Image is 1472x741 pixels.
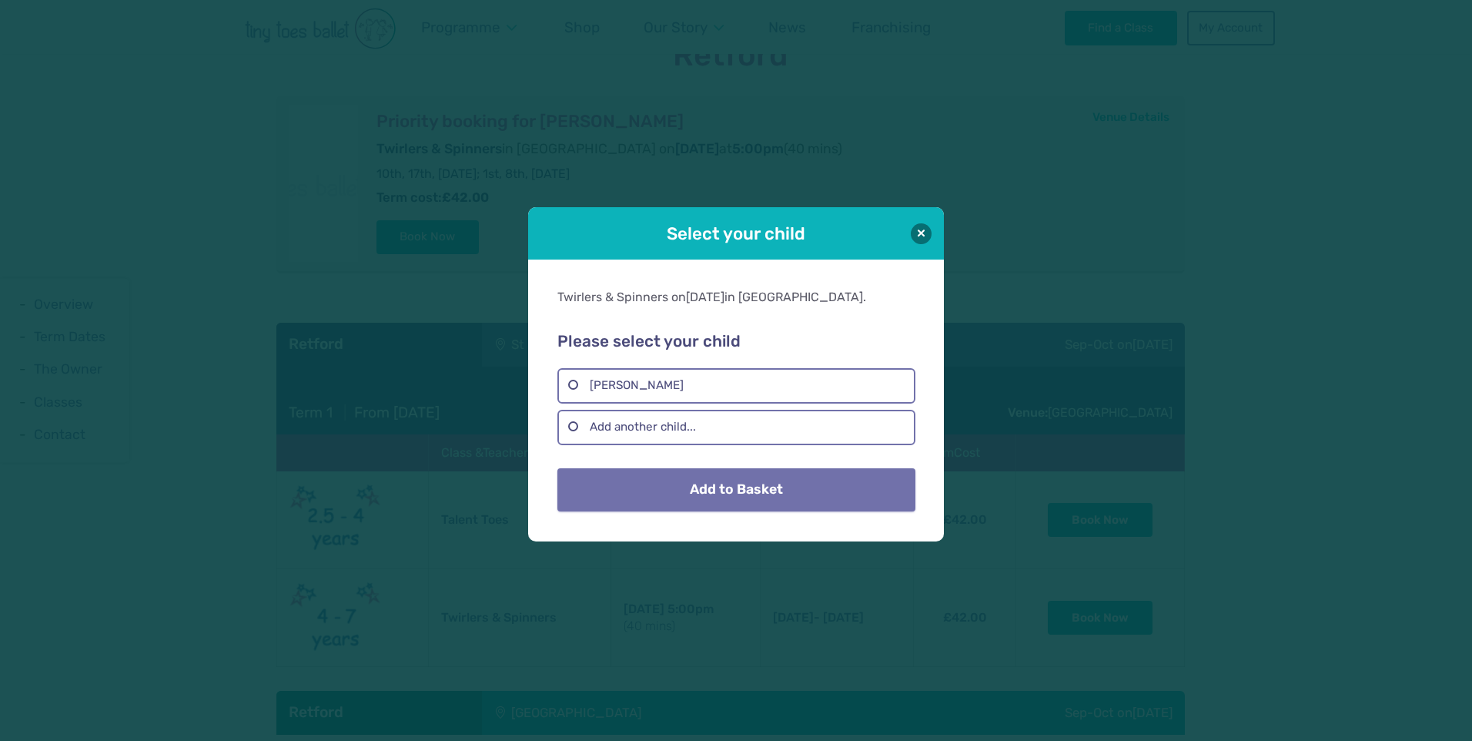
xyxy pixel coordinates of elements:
[557,410,915,445] label: Add another child...
[557,332,915,352] h2: Please select your child
[557,468,915,511] button: Add to Basket
[557,368,915,404] label: [PERSON_NAME]
[571,222,901,246] h1: Select your child
[557,289,915,306] div: Twirlers & Spinners on in [GEOGRAPHIC_DATA].
[686,290,724,304] span: [DATE]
